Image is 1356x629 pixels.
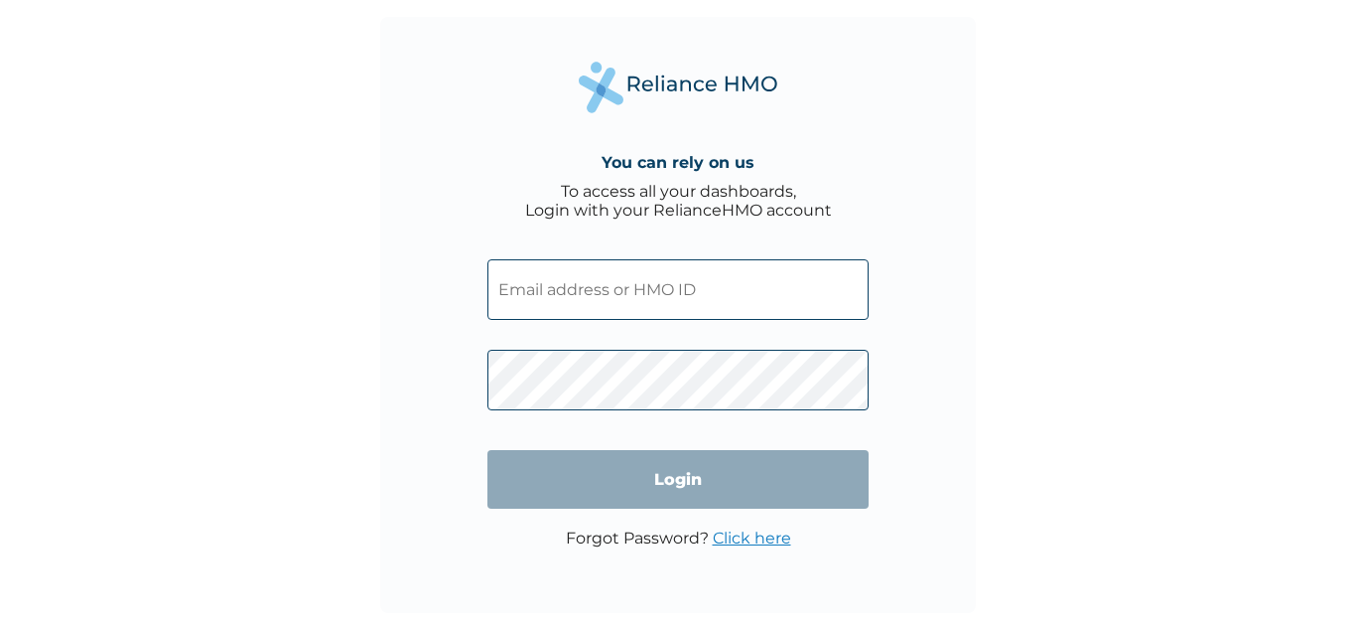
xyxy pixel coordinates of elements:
img: Reliance Health's Logo [579,62,777,112]
input: Login [487,450,869,509]
div: To access all your dashboards, Login with your RelianceHMO account [525,182,832,220]
h4: You can rely on us [602,153,754,172]
a: Click here [713,529,791,548]
p: Forgot Password? [566,529,791,548]
input: Email address or HMO ID [487,259,869,320]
